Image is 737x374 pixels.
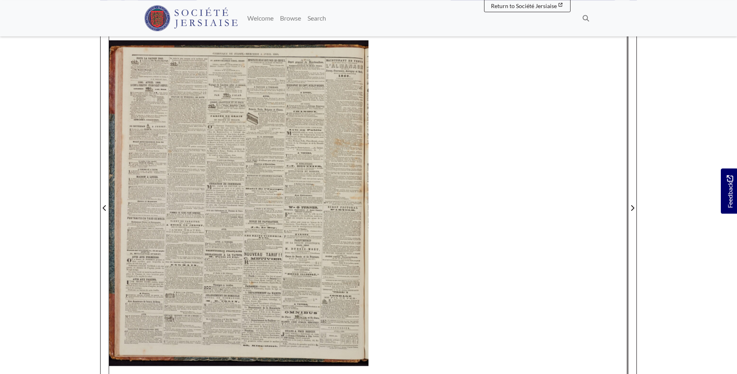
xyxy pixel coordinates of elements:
[721,168,737,214] a: Would you like to provide feedback?
[491,2,557,9] span: Return to Société Jersiaise
[144,5,238,31] img: Société Jersiaise
[244,10,277,26] a: Welcome
[277,10,304,26] a: Browse
[144,3,238,33] a: Société Jersiaise logo
[725,175,735,208] span: Feedback
[304,10,329,26] a: Search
